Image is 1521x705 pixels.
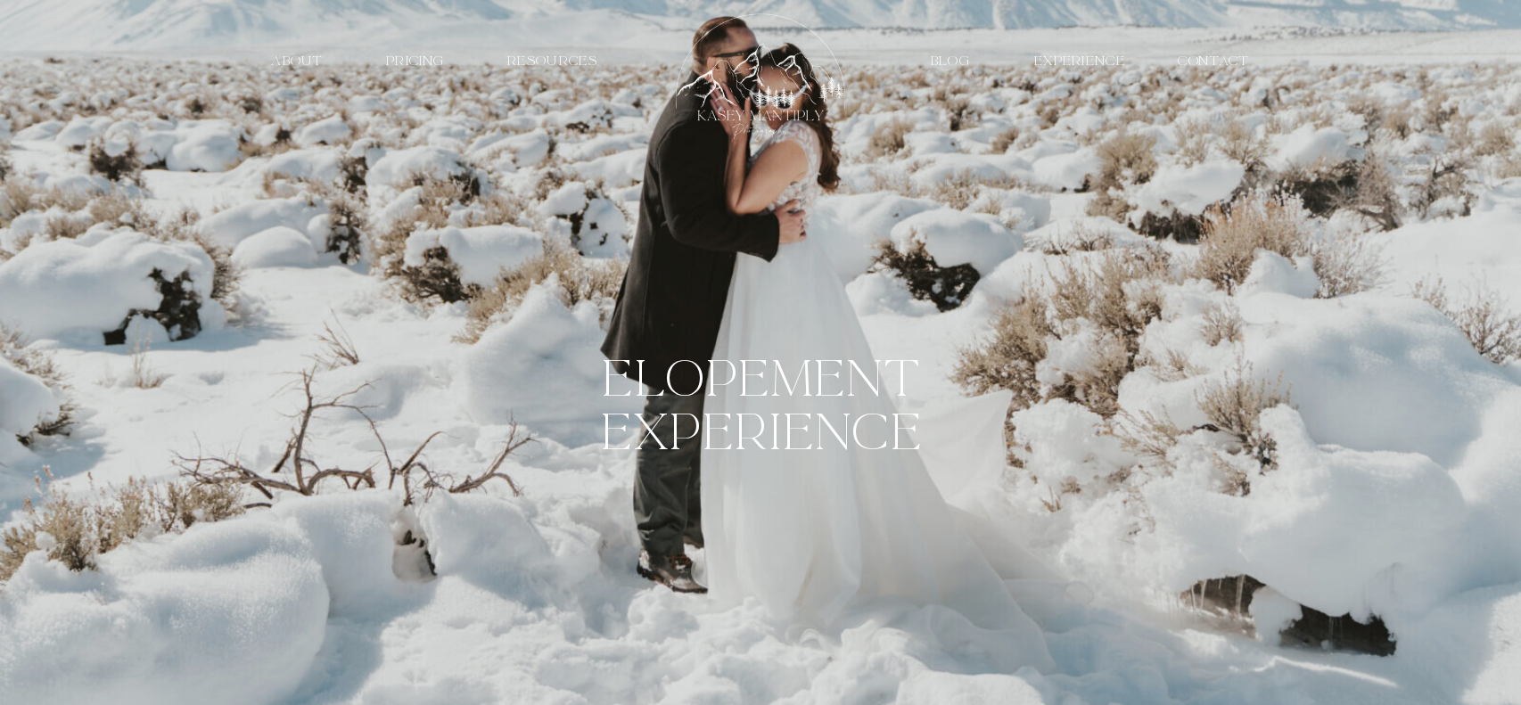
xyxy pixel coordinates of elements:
[1030,53,1130,70] a: EXPERIENCE
[256,53,339,70] a: about
[374,53,456,70] a: PRICING
[920,53,981,70] a: Blog
[1171,53,1257,70] a: contact
[517,352,1005,460] h1: elopement experience
[491,53,613,70] a: resources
